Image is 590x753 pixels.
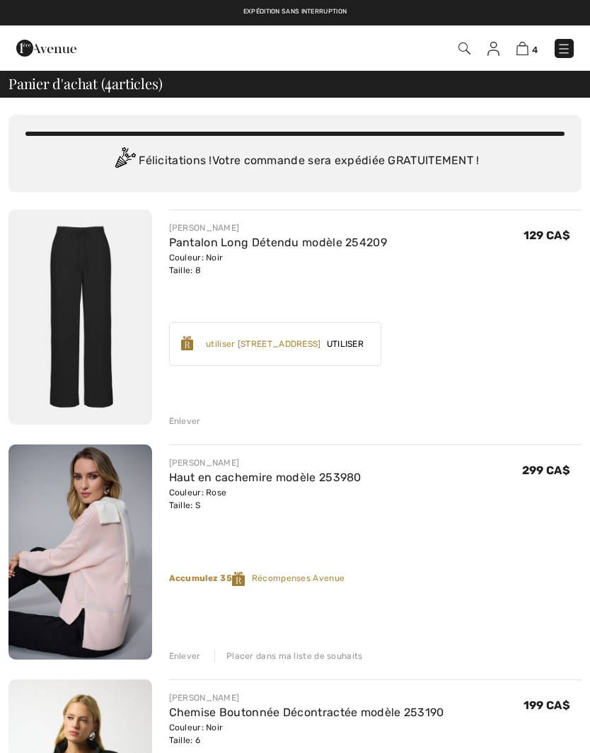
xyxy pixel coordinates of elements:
a: Pantalon Long Détendu modèle 254209 [169,236,388,249]
span: Utiliser [321,338,369,350]
div: Enlever [169,650,201,662]
a: 4 [516,40,538,57]
span: 4 [532,45,538,55]
div: Enlever [169,415,201,427]
img: Congratulation2.svg [110,147,139,176]
div: Récompenses Avenue [169,572,582,586]
div: Félicitations ! Votre commande sera expédiée GRATUITEMENT ! [25,147,565,176]
img: Reward-Logo.svg [181,336,194,350]
span: 129 CA$ [524,229,570,242]
div: Couleur: Noir Taille: 6 [169,721,444,747]
div: Couleur: Noir Taille: 8 [169,251,388,277]
img: Mes infos [487,42,499,56]
div: [PERSON_NAME] [169,456,361,469]
div: Couleur: Rose Taille: S [169,486,361,512]
a: Chemise Boutonnée Décontractée modèle 253190 [169,706,444,719]
a: 1ère Avenue [16,40,76,54]
div: utiliser [STREET_ADDRESS] [206,338,321,350]
span: 4 [105,73,112,91]
img: 1ère Avenue [16,34,76,62]
img: Pantalon Long Détendu modèle 254209 [8,209,152,425]
div: [PERSON_NAME] [169,222,388,234]
img: Reward-Logo.svg [232,572,245,586]
div: Placer dans ma liste de souhaits [214,650,363,662]
span: Panier d'achat ( articles) [8,76,162,91]
img: Haut en cachemire modèle 253980 [8,444,152,660]
span: 299 CA$ [522,464,570,477]
span: 199 CA$ [524,699,570,712]
strong: Accumulez 35 [169,573,252,583]
img: Panier d'achat [516,42,528,55]
img: Menu [557,42,571,56]
a: Haut en cachemire modèle 253980 [169,471,361,484]
img: Recherche [458,42,470,54]
div: [PERSON_NAME] [169,691,444,704]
